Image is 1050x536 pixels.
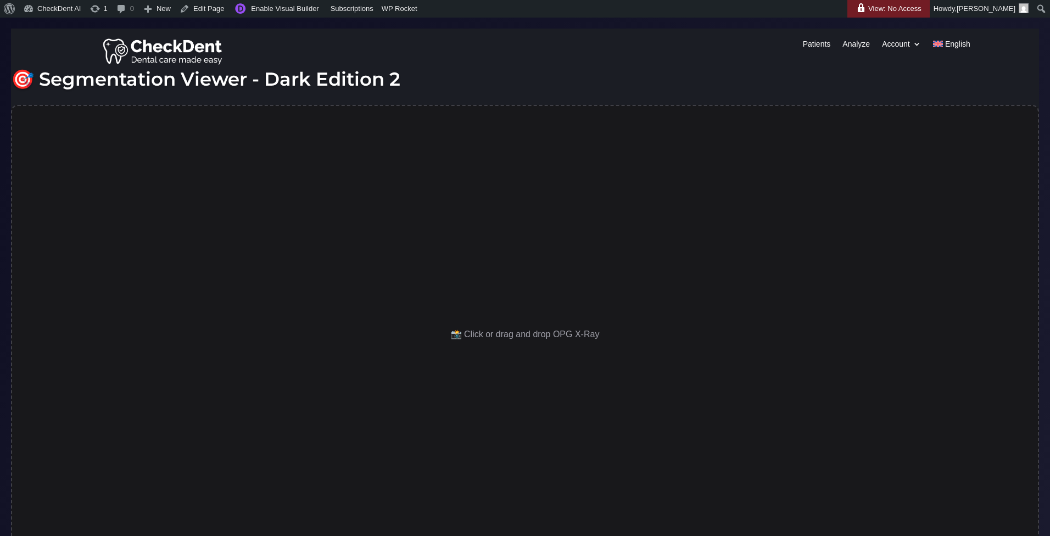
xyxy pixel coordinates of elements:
h2: 🎯 Segmentation Viewer - Dark Edition 2 [11,70,1039,94]
a: Account [882,40,921,52]
span: [PERSON_NAME] [957,4,1015,13]
a: Analyze [842,40,870,52]
img: Checkdent Logo [103,36,225,66]
span: English [945,40,970,48]
a: Patients [803,40,831,52]
img: Arnav Saha [1019,3,1029,13]
a: English [933,40,970,52]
